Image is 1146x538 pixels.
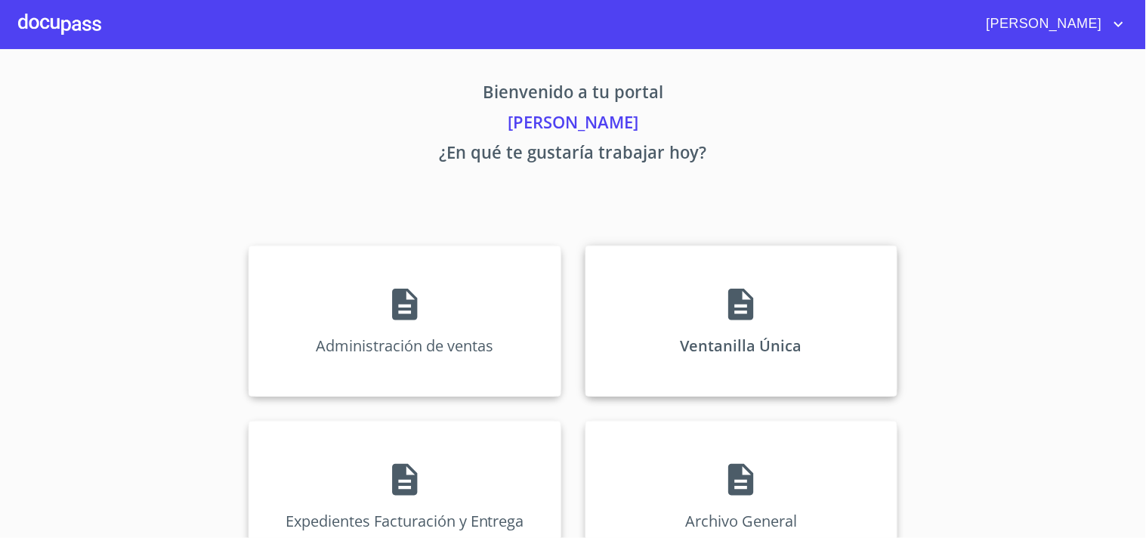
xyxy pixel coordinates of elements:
button: account of current user [975,12,1128,36]
p: Expedientes Facturación y Entrega [286,511,524,531]
p: Ventanilla Única [681,335,802,356]
span: [PERSON_NAME] [975,12,1110,36]
p: Archivo General [685,511,797,531]
p: Administración de ventas [316,335,493,356]
p: [PERSON_NAME] [108,110,1039,140]
p: Bienvenido a tu portal [108,79,1039,110]
p: ¿En qué te gustaría trabajar hoy? [108,140,1039,170]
